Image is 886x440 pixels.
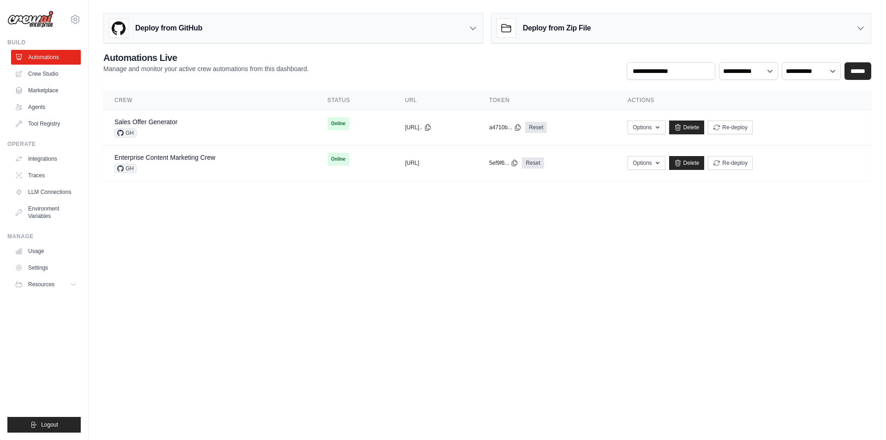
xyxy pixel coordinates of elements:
[103,51,309,64] h2: Automations Live
[11,244,81,259] a: Usage
[489,159,518,167] button: 5ef9f6...
[11,260,81,275] a: Settings
[11,201,81,223] a: Environment Variables
[41,421,58,428] span: Logout
[11,83,81,98] a: Marketplace
[109,19,128,37] img: GitHub Logo
[489,124,521,131] button: a4710b...
[525,122,547,133] a: Reset
[478,91,617,110] th: Token
[11,116,81,131] a: Tool Registry
[328,153,349,166] span: Online
[28,281,54,288] span: Resources
[11,168,81,183] a: Traces
[11,66,81,81] a: Crew Studio
[11,277,81,292] button: Resources
[114,118,178,126] a: Sales Offer Generator
[628,156,665,170] button: Options
[7,11,54,28] img: Logo
[394,91,478,110] th: URL
[7,233,81,240] div: Manage
[103,64,309,73] p: Manage and monitor your active crew automations from this dashboard.
[669,121,705,134] a: Delete
[708,156,753,170] button: Re-deploy
[11,151,81,166] a: Integrations
[617,91,871,110] th: Actions
[135,23,202,34] h3: Deploy from GitHub
[523,23,591,34] h3: Deploy from Zip File
[114,164,137,173] span: GH
[317,91,394,110] th: Status
[7,39,81,46] div: Build
[114,154,216,161] a: Enterprise Content Marketing Crew
[328,117,349,130] span: Online
[708,121,753,134] button: Re-deploy
[669,156,705,170] a: Delete
[11,100,81,115] a: Agents
[103,91,317,110] th: Crew
[11,185,81,199] a: LLM Connections
[7,140,81,148] div: Operate
[114,128,137,138] span: GH
[628,121,665,134] button: Options
[7,417,81,433] button: Logout
[11,50,81,65] a: Automations
[522,157,544,169] a: Reset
